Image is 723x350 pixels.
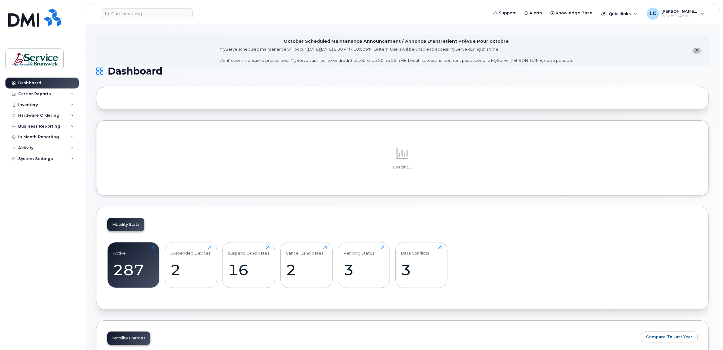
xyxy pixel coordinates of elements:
a: Data Conflicts3 [401,245,442,284]
div: October Scheduled Maintenance Announcement / Annonce D'entretient Prévue Pour octobre [284,38,509,45]
div: Pending Status [343,245,374,255]
p: Loading... [107,165,698,170]
div: 287 [113,261,154,279]
a: Active287 [113,245,154,284]
div: Suspend Candidates [228,245,269,255]
a: Suspend Candidates16 [228,245,269,284]
a: Pending Status3 [343,245,384,284]
div: 3 [343,261,384,279]
a: Suspended Devices2 [170,245,211,284]
div: Suspended Devices [170,245,211,255]
a: Cancel Candidates2 [286,245,327,284]
div: Data Conflicts [401,245,429,255]
div: MyServe scheduled maintenance will occur [DATE][DATE] 8:00 PM - 10:00 PM Eastern. Users will be u... [220,46,573,63]
div: 2 [286,261,327,279]
button: Compare To Last Year [641,332,698,342]
div: Active [113,245,126,255]
span: Dashboard [108,67,162,76]
span: Compare To Last Year [646,334,692,340]
div: 2 [170,261,211,279]
button: close notification [692,48,701,54]
div: Cancel Candidates [286,245,323,255]
div: 16 [228,261,269,279]
div: 3 [401,261,442,279]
